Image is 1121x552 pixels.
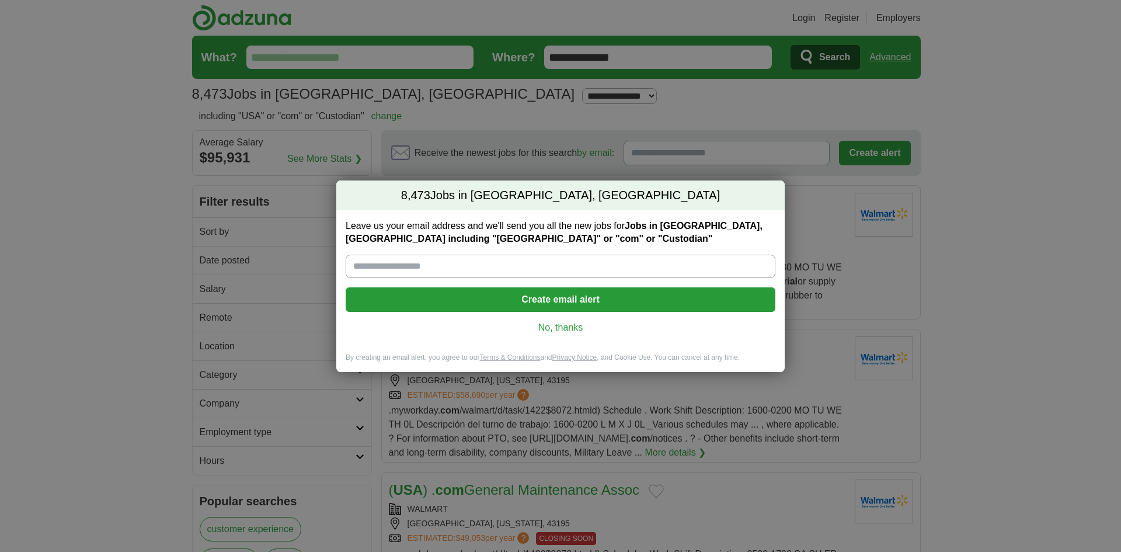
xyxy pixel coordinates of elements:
div: By creating an email alert, you agree to our and , and Cookie Use. You can cancel at any time. [336,353,785,372]
a: No, thanks [355,321,766,334]
span: 8,473 [401,188,430,204]
h2: Jobs in [GEOGRAPHIC_DATA], [GEOGRAPHIC_DATA] [336,180,785,211]
label: Leave us your email address and we'll send you all the new jobs for [346,220,775,245]
a: Privacy Notice [552,353,597,362]
a: Terms & Conditions [479,353,540,362]
button: Create email alert [346,287,775,312]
